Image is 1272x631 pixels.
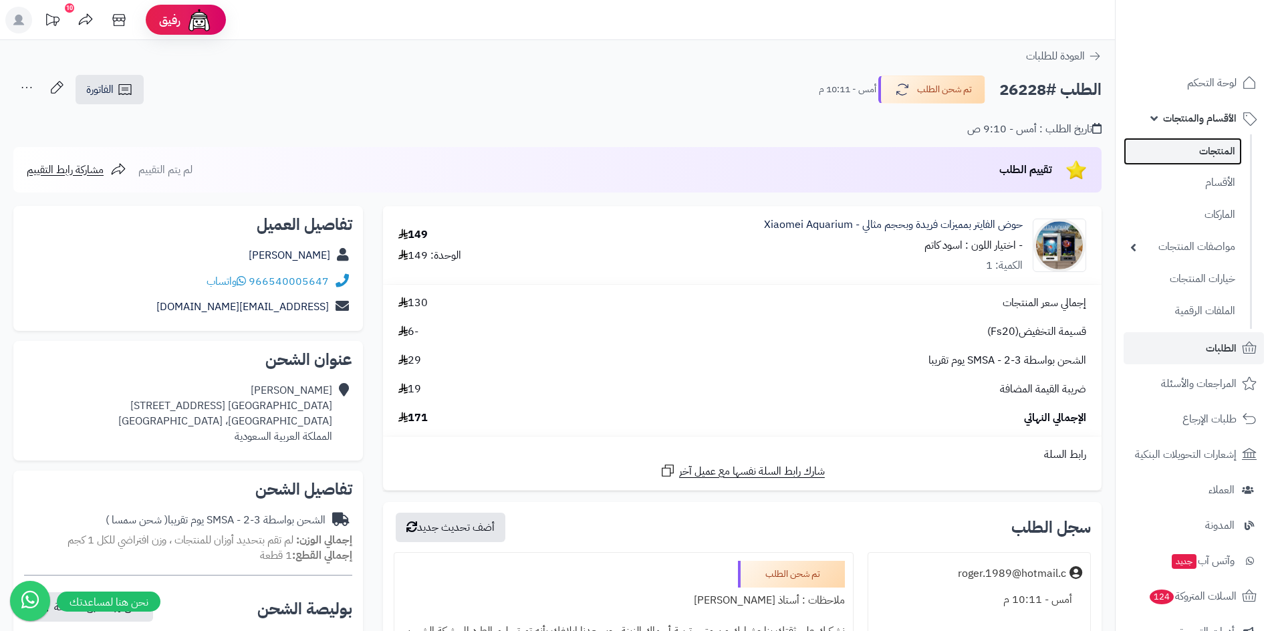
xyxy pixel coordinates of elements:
h2: بوليصة الشحن [257,601,352,617]
span: الأقسام والمنتجات [1163,109,1237,128]
span: نسخ رابط تتبع الشحنة [54,599,142,615]
span: -6 [398,324,418,340]
span: العودة للطلبات [1026,48,1085,64]
span: تقييم الطلب [999,162,1052,178]
span: مشاركة رابط التقييم [27,162,104,178]
span: العملاء [1209,481,1235,499]
span: الإجمالي النهائي [1024,410,1086,426]
div: [PERSON_NAME] [GEOGRAPHIC_DATA] [STREET_ADDRESS] [GEOGRAPHIC_DATA]، [GEOGRAPHIC_DATA] المملكة الع... [118,383,332,444]
span: الطلبات [1206,339,1237,358]
strong: إجمالي القطع: [292,547,352,563]
h2: عنوان الشحن [24,352,352,368]
span: جديد [1172,554,1196,569]
a: السلات المتروكة124 [1124,580,1264,612]
a: الملفات الرقمية [1124,297,1242,326]
a: وآتس آبجديد [1124,545,1264,577]
a: المراجعات والأسئلة [1124,368,1264,400]
a: حوض الفايتر بمميزات فريدة وبحجم مثالي - Xiaomei Aquarium [764,217,1023,233]
a: خيارات المنتجات [1124,265,1242,293]
a: 966540005647 [249,273,329,289]
div: الكمية: 1 [986,258,1023,273]
span: ( شحن سمسا ) [106,512,168,528]
span: 130 [398,295,428,311]
a: المنتجات [1124,138,1242,165]
span: السلات المتروكة [1148,587,1237,606]
small: أمس - 10:11 م [819,83,876,96]
div: تاريخ الطلب : أمس - 9:10 ص [967,122,1102,137]
span: لم يتم التقييم [138,162,193,178]
h2: تفاصيل الشحن [24,481,352,497]
small: 1 قطعة [260,547,352,563]
span: لوحة التحكم [1187,74,1237,92]
div: تم شحن الطلب [738,561,845,588]
span: قسيمة التخفيض(Fs20) [987,324,1086,340]
a: طلبات الإرجاع [1124,403,1264,435]
div: roger.1989@hotmail.c [958,566,1066,582]
span: المدونة [1205,516,1235,535]
div: الوحدة: 149 [398,248,461,263]
button: تم شحن الطلب [878,76,985,104]
span: 19 [398,382,421,397]
div: 149 [398,227,428,243]
a: تحديثات المنصة [35,7,69,37]
a: شارك رابط السلة نفسها مع عميل آخر [660,463,825,479]
img: logo-2.png [1181,33,1259,61]
img: 1748954042-1748952520704_bwejq3_2_1DCACEQ-90x90.jpg [1033,219,1086,272]
strong: إجمالي الوزن: [296,532,352,548]
span: الشحن بواسطة SMSA - 2-3 يوم تقريبا [928,353,1086,368]
a: الطلبات [1124,332,1264,364]
div: أمس - 10:11 م [876,587,1082,613]
a: العملاء [1124,474,1264,506]
a: المدونة [1124,509,1264,541]
span: 171 [398,410,428,426]
span: طلبات الإرجاع [1182,410,1237,428]
span: رفيق [159,12,180,28]
span: 29 [398,353,421,368]
h3: سجل الطلب [1011,519,1091,535]
span: إجمالي سعر المنتجات [1003,295,1086,311]
a: إشعارات التحويلات البنكية [1124,438,1264,471]
div: 10 [65,3,74,13]
a: الأقسام [1124,168,1242,197]
img: ai-face.png [186,7,213,33]
a: مواصفات المنتجات [1124,233,1242,261]
a: الماركات [1124,201,1242,229]
a: الفاتورة [76,75,144,104]
a: العودة للطلبات [1026,48,1102,64]
span: وآتس آب [1170,551,1235,570]
span: 124 [1150,590,1174,604]
div: رابط السلة [388,447,1096,463]
a: لوحة التحكم [1124,67,1264,99]
div: الشحن بواسطة SMSA - 2-3 يوم تقريبا [106,513,326,528]
span: ضريبة القيمة المضافة [1000,382,1086,397]
span: الفاتورة [86,82,114,98]
button: أضف تحديث جديد [396,513,505,542]
span: المراجعات والأسئلة [1161,374,1237,393]
span: لم تقم بتحديد أوزان للمنتجات ، وزن افتراضي للكل 1 كجم [68,532,293,548]
h2: تفاصيل العميل [24,217,352,233]
h2: الطلب #26228 [999,76,1102,104]
span: شارك رابط السلة نفسها مع عميل آخر [679,464,825,479]
a: [EMAIL_ADDRESS][DOMAIN_NAME] [156,299,329,315]
a: مشاركة رابط التقييم [27,162,126,178]
small: - اختيار اللون : اسود كاتم [924,237,1023,253]
span: إشعارات التحويلات البنكية [1135,445,1237,464]
a: [PERSON_NAME] [249,247,330,263]
a: واتساب [207,273,246,289]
